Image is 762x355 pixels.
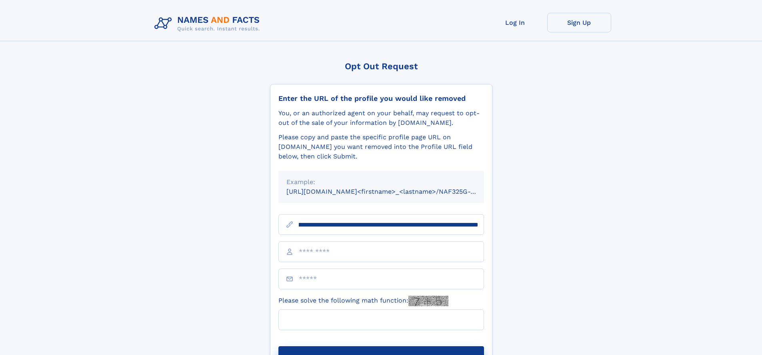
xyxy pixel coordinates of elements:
[270,61,492,71] div: Opt Out Request
[278,94,484,103] div: Enter the URL of the profile you would like removed
[278,108,484,128] div: You, or an authorized agent on your behalf, may request to opt-out of the sale of your informatio...
[286,188,499,195] small: [URL][DOMAIN_NAME]<firstname>_<lastname>/NAF325G-xxxxxxxx
[278,296,448,306] label: Please solve the following math function:
[151,13,266,34] img: Logo Names and Facts
[547,13,611,32] a: Sign Up
[278,132,484,161] div: Please copy and paste the specific profile page URL on [DOMAIN_NAME] you want removed into the Pr...
[483,13,547,32] a: Log In
[286,177,476,187] div: Example:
